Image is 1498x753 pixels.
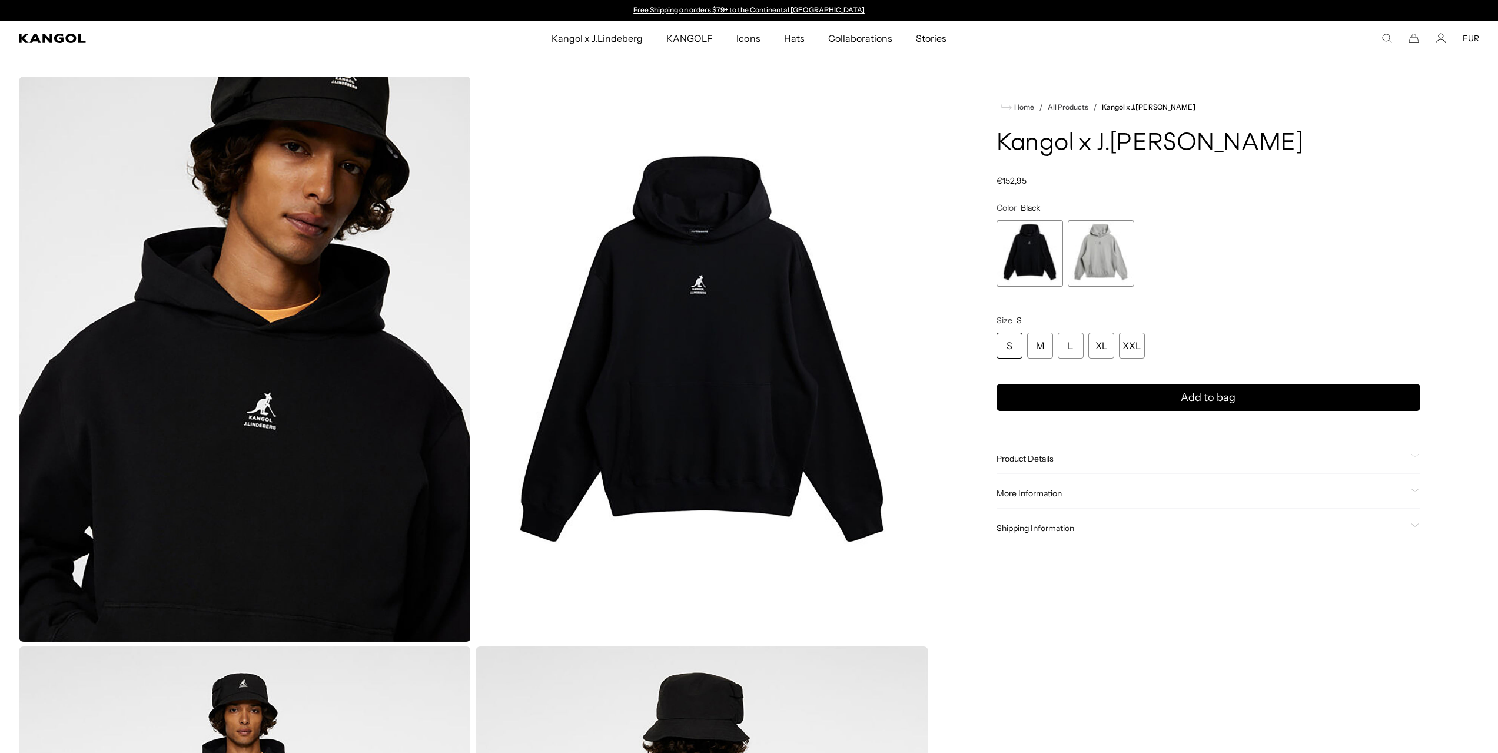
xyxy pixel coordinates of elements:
span: Color [997,203,1017,213]
span: Stories [916,21,946,55]
button: Add to bag [997,384,1420,411]
li: / [1088,100,1097,114]
label: Black [997,220,1063,287]
button: EUR [1463,33,1479,44]
a: Hats [772,21,816,55]
span: Size [997,315,1012,326]
a: Stories [904,21,958,55]
span: Home [1012,103,1034,111]
a: Free Shipping on orders $79+ to the Continental [GEOGRAPHIC_DATA] [633,5,865,14]
li: / [1034,100,1043,114]
span: Add to bag [1181,390,1235,406]
span: Icons [736,21,760,55]
span: €152,95 [997,175,1027,186]
img: color-black [476,77,928,642]
label: Light Grey Melange [1068,220,1134,287]
div: Announcement [628,6,871,15]
div: XXL [1119,333,1145,359]
span: Black [1021,203,1040,213]
span: Collaborations [828,21,892,55]
a: Account [1436,33,1446,44]
a: Home [1001,102,1034,112]
span: Shipping Information [997,523,1406,533]
div: L [1058,333,1084,359]
span: More Information [997,488,1406,499]
nav: breadcrumbs [997,100,1420,114]
span: S [1017,315,1022,326]
a: KANGOLF [655,21,725,55]
slideshow-component: Announcement bar [628,6,871,15]
div: M [1027,333,1053,359]
a: Collaborations [816,21,904,55]
span: KANGOLF [666,21,713,55]
div: 1 of 2 [997,220,1063,287]
span: Kangol x J.Lindeberg [552,21,643,55]
a: All Products [1048,103,1088,111]
div: 1 of 2 [628,6,871,15]
summary: Search here [1381,33,1392,44]
a: Kangol [19,34,366,43]
button: Cart [1409,33,1419,44]
a: Kangol x J.Lindeberg [540,21,655,55]
div: S [997,333,1022,359]
a: Kangol x J.[PERSON_NAME] [1102,103,1195,111]
h1: Kangol x J.[PERSON_NAME] [997,131,1420,157]
img: color-black [19,77,471,642]
div: XL [1088,333,1114,359]
span: Hats [784,21,805,55]
a: Icons [725,21,772,55]
div: 2 of 2 [1068,220,1134,287]
span: Product Details [997,453,1406,464]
